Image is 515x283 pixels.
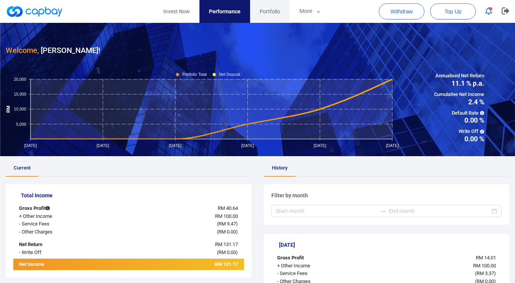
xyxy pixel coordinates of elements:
[434,99,484,106] span: 2.4 %
[434,91,484,99] span: Cumulative Net Income
[434,72,484,80] span: Annualised Net Return
[13,213,109,221] div: + Other Income
[13,220,109,228] div: - Service Fees
[218,229,236,235] span: RM 0.00
[279,241,502,248] h5: [DATE]
[215,261,238,267] span: RM 131.17
[218,221,236,227] span: RM 9.47
[13,249,109,257] div: - Write Off
[13,228,109,236] div: - Other Charges
[218,205,238,211] span: RM 40.64
[97,143,109,147] tspan: [DATE]
[473,263,496,269] span: RM 100.00
[434,80,484,87] span: 11.1 % p.a.
[477,270,494,276] span: RM 3.37
[276,207,377,215] input: Start month
[14,92,26,96] tspan: 15,000
[434,109,484,117] span: Default Rate
[6,46,39,55] span: Welcome,
[445,8,461,15] span: Top Up
[434,136,484,142] span: 0.00 %
[21,192,244,199] h5: Total Income
[271,254,367,262] div: Gross Profit
[14,165,30,171] span: Current
[215,241,238,247] span: RM 131.17
[218,249,236,255] span: RM 0.00
[367,270,502,278] div: ( )
[24,143,37,147] tspan: [DATE]
[271,270,367,278] div: - Service Fees
[109,228,244,236] div: ( )
[109,249,244,257] div: ( )
[314,143,326,147] tspan: [DATE]
[14,107,26,111] tspan: 10,000
[13,261,109,270] div: Net Income
[380,208,386,214] span: swap-right
[6,44,100,56] h3: [PERSON_NAME] !
[109,220,244,228] div: ( )
[272,165,288,171] span: History
[386,143,399,147] tspan: [DATE]
[434,128,484,136] span: Write Off
[430,3,476,19] button: Top Up
[13,205,109,213] div: Gross Profit
[260,7,280,16] span: Portfolio
[209,7,241,16] span: Performance
[271,262,367,270] div: + Other Income
[241,143,254,147] tspan: [DATE]
[215,213,238,219] span: RM 100.00
[379,3,424,19] button: Withdraw
[16,122,26,126] tspan: 5,000
[13,241,109,249] div: Net Return
[389,207,490,215] input: End month
[434,117,484,124] span: 0.00 %
[380,208,386,214] span: to
[219,72,240,77] tspan: Net Deposit
[14,77,26,81] tspan: 20,000
[182,72,207,77] tspan: Portfolio Total
[6,105,11,112] tspan: RM
[271,192,502,199] h5: Filter by month
[476,255,496,261] span: RM 14.01
[169,143,182,147] tspan: [DATE]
